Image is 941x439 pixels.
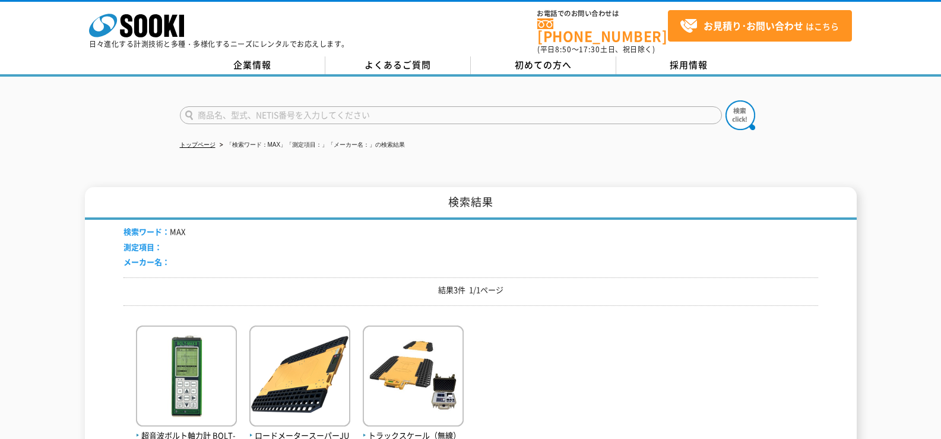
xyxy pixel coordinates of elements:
[363,326,464,429] img: スーパーJUMBOMAX SJ2-10（2PADタイプ）
[123,226,170,237] span: 検索ワード：
[704,18,803,33] strong: お見積り･お問い合わせ
[537,18,668,43] a: [PHONE_NUMBER]
[217,139,405,151] li: 「検索ワード：MAX」「測定項目：」「メーカー名：」の検索結果
[471,56,616,74] a: 初めての方へ
[537,10,668,17] span: お電話でのお問い合わせは
[123,241,162,252] span: 測定項目：
[123,226,185,238] li: MAX
[680,17,839,35] span: はこちら
[325,56,471,74] a: よくあるご質問
[515,58,572,71] span: 初めての方へ
[555,44,572,55] span: 8:50
[180,141,216,148] a: トップページ
[123,284,818,296] p: 結果3件 1/1ページ
[89,40,349,48] p: 日々進化する計測技術と多種・多様化するニーズにレンタルでお応えします。
[85,187,857,220] h1: 検索結果
[668,10,852,42] a: お見積り･お問い合わせはこちら
[537,44,655,55] span: (平日 ～ 土日、祝日除く)
[180,106,722,124] input: 商品名、型式、NETIS番号を入力してください
[136,326,237,429] img: BOLT-MAXⅡ
[180,56,325,74] a: 企業情報
[579,44,600,55] span: 17:30
[616,56,762,74] a: 採用情報
[249,326,350,429] img: SJ2-10Ⅱ
[725,100,755,130] img: btn_search.png
[123,256,170,267] span: メーカー名：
